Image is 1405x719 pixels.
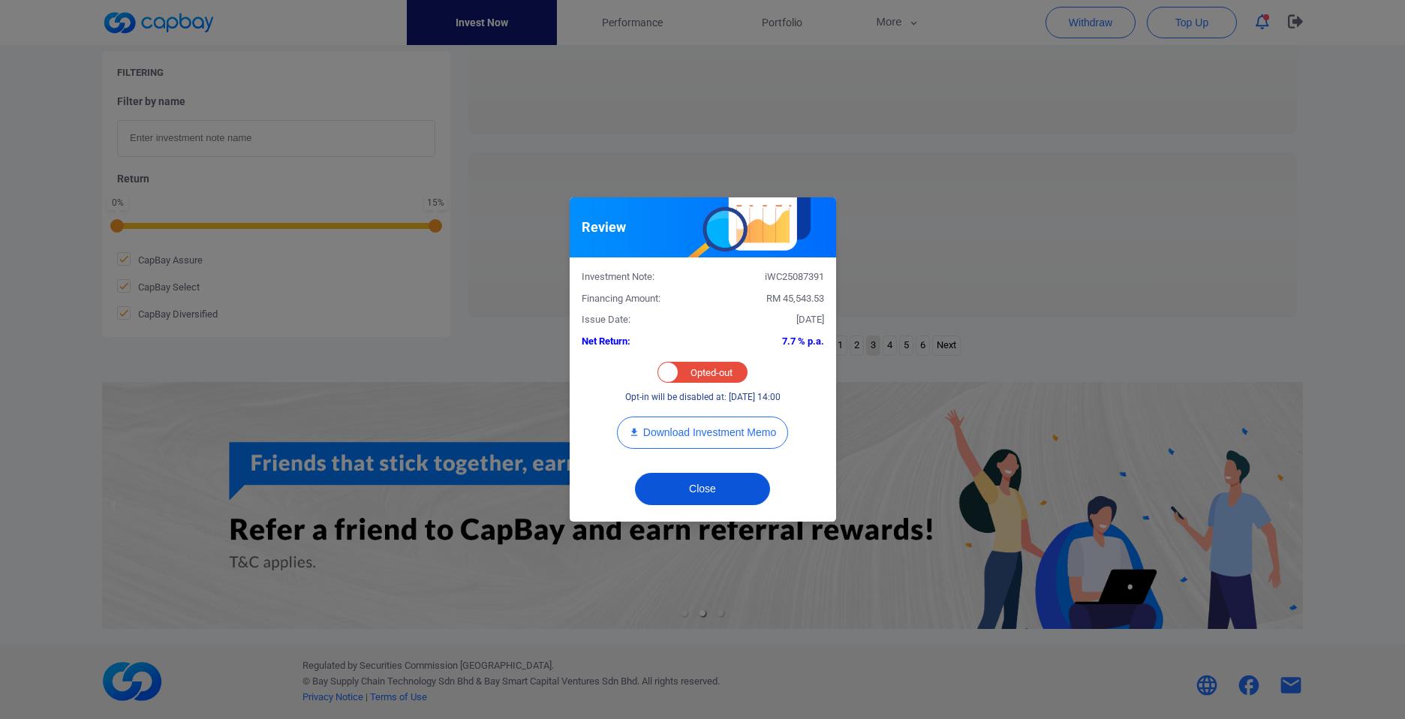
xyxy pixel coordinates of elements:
span: RM 45,543.53 [766,293,824,304]
div: [DATE] [702,312,835,328]
p: Opt-in will be disabled at: [DATE] 14:00 [625,390,781,405]
div: Net Return: [570,334,703,350]
div: Investment Note: [570,269,703,285]
div: Issue Date: [570,312,703,328]
button: Close [635,473,770,505]
button: Download Investment Memo [617,417,788,449]
div: 7.7 % p.a. [702,334,835,350]
h5: Review [582,218,626,236]
div: iWC25087391 [702,269,835,285]
div: Financing Amount: [570,291,703,307]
